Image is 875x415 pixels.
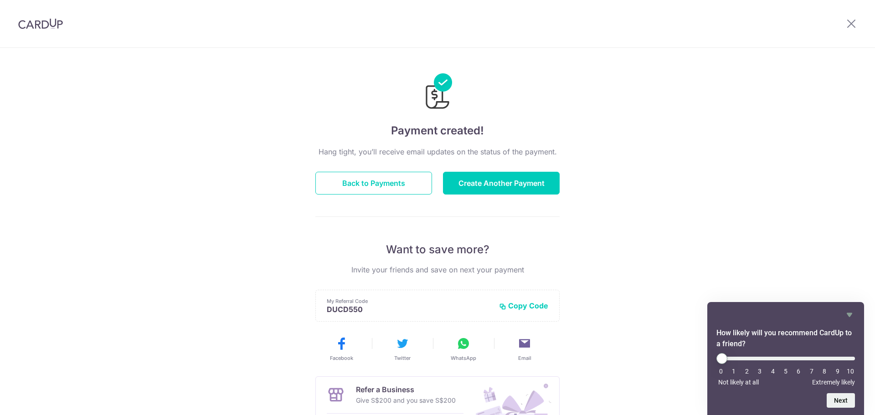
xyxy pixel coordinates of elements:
span: Twitter [394,354,411,362]
p: DUCD550 [327,305,492,314]
button: Twitter [376,336,429,362]
li: 0 [716,368,726,375]
span: Extremely likely [812,379,855,386]
img: CardUp [18,18,63,29]
li: 9 [833,368,842,375]
span: WhatsApp [451,354,476,362]
button: Hide survey [844,309,855,320]
li: 8 [820,368,829,375]
p: Hang tight, you’ll receive email updates on the status of the payment. [315,146,560,157]
p: Refer a Business [356,384,456,395]
span: Email [518,354,531,362]
button: Create Another Payment [443,172,560,195]
li: 5 [781,368,790,375]
span: Not likely at all [718,379,759,386]
li: 3 [755,368,764,375]
button: Next question [827,393,855,408]
button: Copy Code [499,301,548,310]
p: Invite your friends and save on next your payment [315,264,560,275]
div: How likely will you recommend CardUp to a friend? Select an option from 0 to 10, with 0 being Not... [716,309,855,408]
li: 6 [794,368,803,375]
h4: Payment created! [315,123,560,139]
img: Payments [423,73,452,112]
li: 7 [807,368,816,375]
li: 2 [742,368,751,375]
li: 10 [846,368,855,375]
button: Facebook [314,336,368,362]
p: Give S$200 and you save S$200 [356,395,456,406]
button: WhatsApp [437,336,490,362]
span: Facebook [330,354,353,362]
p: My Referral Code [327,297,492,305]
button: Email [498,336,551,362]
button: Back to Payments [315,172,432,195]
p: Want to save more? [315,242,560,257]
div: How likely will you recommend CardUp to a friend? Select an option from 0 to 10, with 0 being Not... [716,353,855,386]
li: 4 [768,368,777,375]
h2: How likely will you recommend CardUp to a friend? Select an option from 0 to 10, with 0 being Not... [716,328,855,349]
li: 1 [729,368,738,375]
